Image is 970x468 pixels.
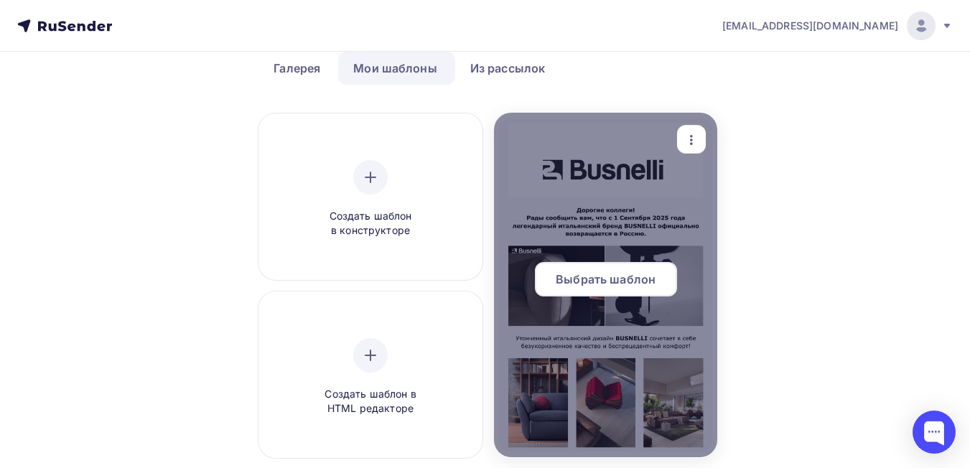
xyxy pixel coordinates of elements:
[556,271,656,288] span: Выбрать шаблон
[302,387,439,416] span: Создать шаблон в HTML редакторе
[338,52,452,85] a: Мои шаблоны
[722,11,953,40] a: [EMAIL_ADDRESS][DOMAIN_NAME]
[258,52,335,85] a: Галерея
[722,19,898,33] span: [EMAIL_ADDRESS][DOMAIN_NAME]
[455,52,561,85] a: Из рассылок
[302,209,439,238] span: Создать шаблон в конструкторе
